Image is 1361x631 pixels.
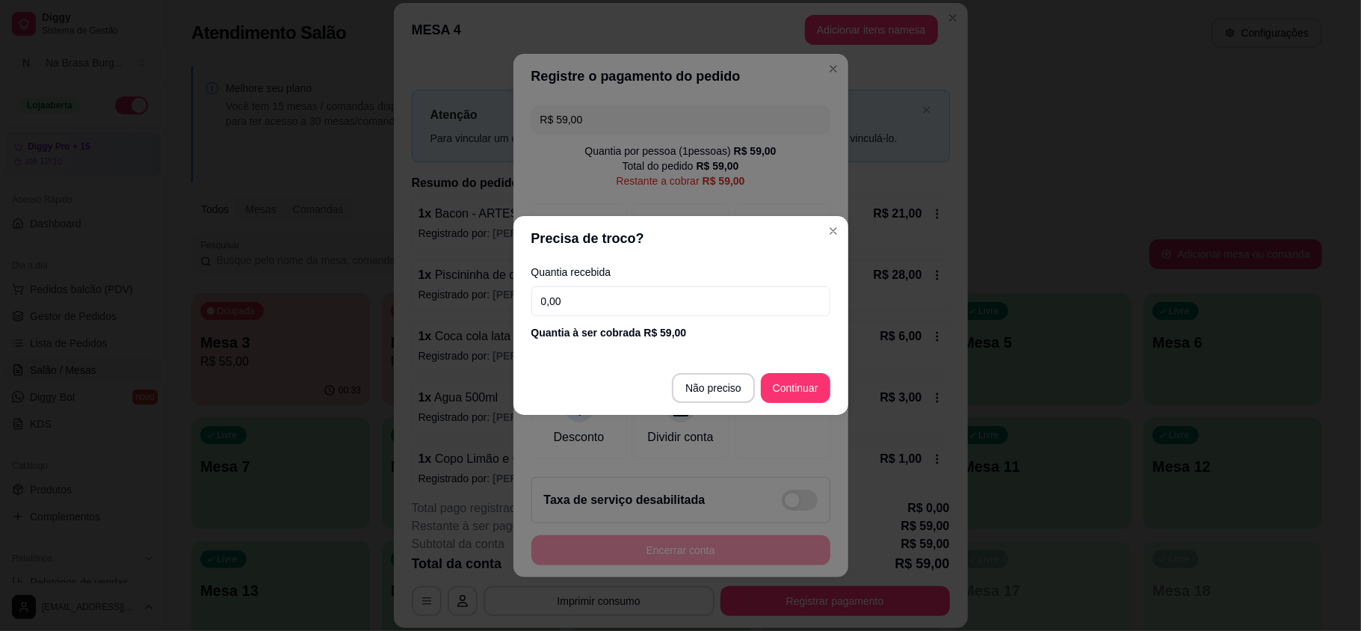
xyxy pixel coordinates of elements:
[531,325,830,340] div: Quantia à ser cobrada R$ 59,00
[761,373,830,403] button: Continuar
[513,216,848,261] header: Precisa de troco?
[531,267,830,277] label: Quantia recebida
[672,373,755,403] button: Não preciso
[821,219,845,243] button: Close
